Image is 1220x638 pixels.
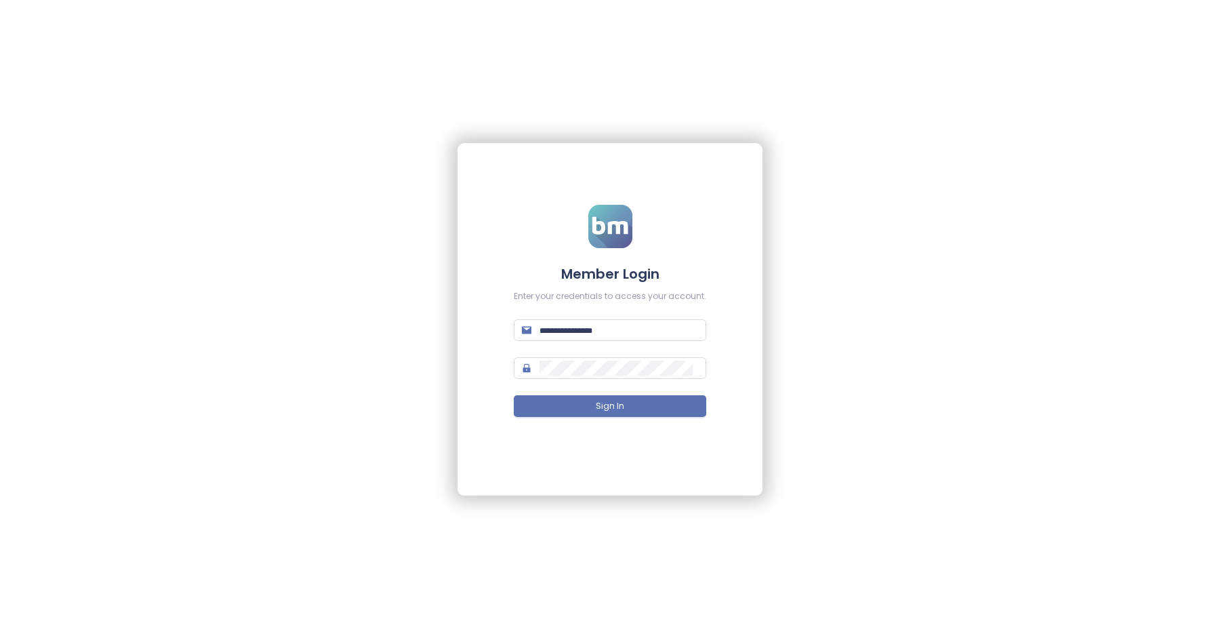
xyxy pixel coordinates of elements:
h4: Member Login [514,264,706,283]
div: Enter your credentials to access your account. [514,290,706,303]
button: Sign In [514,395,706,417]
img: logo [588,205,632,248]
span: mail [522,325,531,335]
span: lock [522,363,531,373]
span: Sign In [596,400,624,413]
